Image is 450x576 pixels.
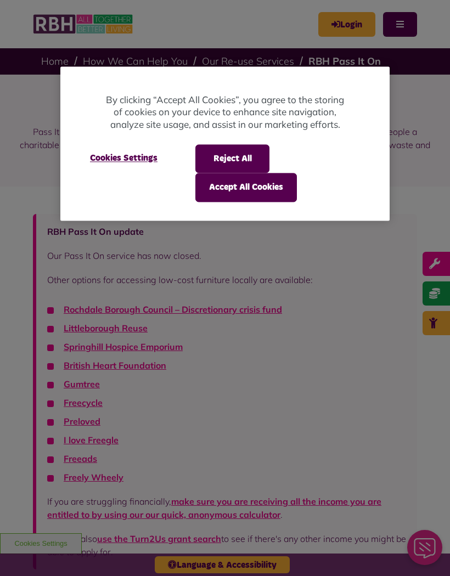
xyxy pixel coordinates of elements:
div: Privacy [60,66,390,221]
div: Cookie banner [60,66,390,221]
button: Reject All [195,144,269,173]
div: Close Web Assistant [7,3,42,38]
button: Cookies Settings [77,144,171,172]
p: By clicking “Accept All Cookies”, you agree to the storing of cookies on your device to enhance s... [104,94,346,131]
button: Accept All Cookies [195,173,297,202]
